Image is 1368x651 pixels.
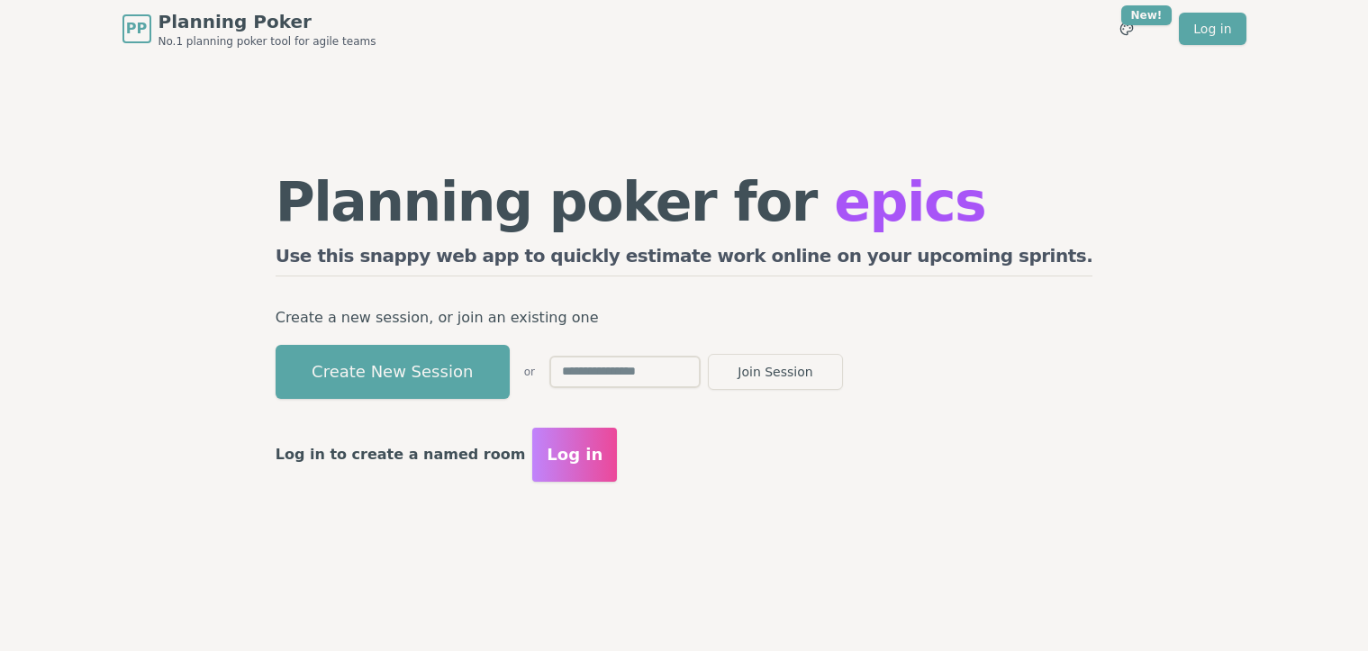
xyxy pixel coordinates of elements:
h1: Planning poker for [276,175,1093,229]
span: Log in [547,442,602,467]
p: Create a new session, or join an existing one [276,305,1093,330]
p: Log in to create a named room [276,442,526,467]
button: Join Session [708,354,843,390]
a: PPPlanning PokerNo.1 planning poker tool for agile teams [122,9,376,49]
span: epics [834,170,985,233]
button: Create New Session [276,345,510,399]
a: Log in [1179,13,1246,45]
span: Planning Poker [159,9,376,34]
span: PP [126,18,147,40]
span: No.1 planning poker tool for agile teams [159,34,376,49]
span: or [524,365,535,379]
h2: Use this snappy web app to quickly estimate work online on your upcoming sprints. [276,243,1093,276]
button: New! [1110,13,1143,45]
button: Log in [532,428,617,482]
div: New! [1121,5,1173,25]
